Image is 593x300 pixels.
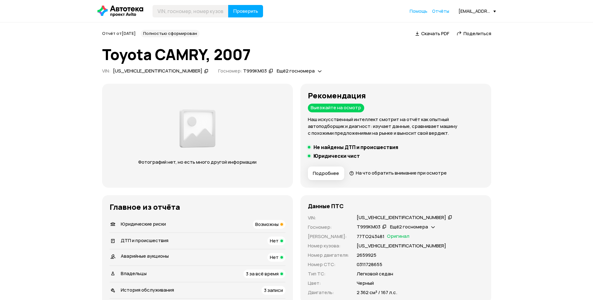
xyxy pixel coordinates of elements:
[410,8,427,14] a: Помощь
[264,287,283,293] span: 3 записи
[308,224,349,231] p: Госномер :
[308,261,349,268] p: Номер СТС :
[141,30,200,37] div: Полностью сформирован
[357,252,376,259] p: 2659925
[218,68,242,74] span: Госномер:
[308,203,344,209] h4: Данные ПТС
[464,30,491,37] span: Поделиться
[102,68,111,74] span: VIN :
[121,237,168,244] span: ДТП и происшествия
[308,91,484,100] h3: Рекомендация
[308,233,349,240] p: [PERSON_NAME] :
[121,253,169,259] span: Аварийные аукционы
[308,252,349,259] p: Номер двигателя :
[246,270,279,277] span: 3 за всё время
[387,233,409,240] span: Оригинал
[243,68,267,74] div: Т999КМ03
[459,8,496,14] div: [EMAIL_ADDRESS][DOMAIN_NAME]
[421,30,449,37] span: Скачать PDF
[308,270,349,277] p: Тип ТС :
[313,153,360,159] h5: Юридически чист
[132,159,263,166] p: Фотографий нет, но есть много другой информации
[357,270,393,277] p: Легковой седан
[121,270,147,277] span: Владельцы
[357,261,382,268] p: 0311728655
[308,280,349,287] p: Цвет :
[121,287,174,293] span: История обслуживания
[415,30,449,37] a: Скачать PDF
[255,221,279,227] span: Возможны
[357,242,446,249] p: [US_VEHICLE_IDENTIFICATION_NUMBER]
[357,214,446,221] div: [US_VEHICLE_IDENTIFICATION_NUMBER]
[308,166,344,180] button: Подробнее
[178,106,217,151] img: 2a3f492e8892fc00.png
[102,46,491,63] h1: Toyota CAMRY, 2007
[121,221,166,227] span: Юридические риски
[457,30,491,37] a: Поделиться
[270,254,279,260] span: Нет
[102,30,136,36] span: Отчёт от [DATE]
[233,9,258,14] span: Проверить
[357,280,374,287] p: Черный
[390,223,428,230] span: Ещё 2 госномера
[110,203,285,211] h3: Главное из отчёта
[357,224,380,230] div: Т999КМ03
[432,8,449,14] a: Отчёты
[308,242,349,249] p: Номер кузова :
[349,170,447,176] a: На что обратить внимание при осмотре
[308,214,349,221] p: VIN :
[308,289,349,296] p: Двигатель :
[356,170,447,176] span: На что обратить внимание при осмотре
[308,104,364,112] div: Выезжайте на осмотр
[357,233,384,240] p: 77ТО243481
[113,68,202,74] div: [US_VEHICLE_IDENTIFICATION_NUMBER]
[357,289,397,296] p: 2 362 см³ / 167 л.с.
[228,5,263,17] button: Проверить
[313,170,339,176] span: Подробнее
[153,5,228,17] input: VIN, госномер, номер кузова
[277,68,315,74] span: Ещё 2 госномера
[270,237,279,244] span: Нет
[313,144,398,150] h5: Не найдены ДТП и происшествия
[308,116,484,137] p: Наш искусственный интеллект смотрит на отчёт как опытный автоподборщик и диагност: изучает данные...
